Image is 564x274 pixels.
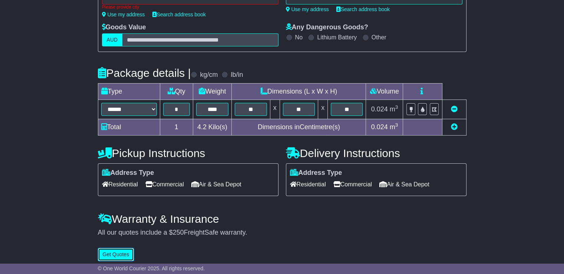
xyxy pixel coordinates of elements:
[395,104,398,110] sup: 3
[451,105,458,113] a: Remove this item
[200,71,218,79] label: kg/cm
[191,179,241,190] span: Air & Sea Depot
[102,179,138,190] span: Residential
[152,12,206,17] a: Search address book
[102,169,154,177] label: Address Type
[98,119,160,135] td: Total
[290,169,342,177] label: Address Type
[98,229,466,237] div: All our quotes include a $ FreightSafe warranty.
[98,147,278,159] h4: Pickup Instructions
[333,179,372,190] span: Commercial
[102,33,123,46] label: AUD
[318,100,328,119] td: x
[98,213,466,225] h4: Warranty & Insurance
[390,105,398,113] span: m
[290,179,326,190] span: Residential
[366,83,403,100] td: Volume
[286,6,329,12] a: Use my address
[371,123,388,131] span: 0.024
[231,71,243,79] label: lb/in
[193,119,231,135] td: Kilo(s)
[173,229,184,236] span: 250
[232,83,366,100] td: Dimensions (L x W x H)
[160,119,193,135] td: 1
[98,83,160,100] td: Type
[286,147,466,159] h4: Delivery Instructions
[295,34,303,41] label: No
[379,179,429,190] span: Air & Sea Depot
[193,83,231,100] td: Weight
[98,67,191,79] h4: Package details |
[372,34,386,41] label: Other
[98,248,134,261] button: Get Quotes
[371,105,388,113] span: 0.024
[451,123,458,131] a: Add new item
[102,12,145,17] a: Use my address
[98,265,205,271] span: © One World Courier 2025. All rights reserved.
[102,4,278,10] div: Please provide city
[197,123,207,131] span: 4.2
[270,100,280,119] td: x
[395,122,398,128] sup: 3
[160,83,193,100] td: Qty
[145,179,184,190] span: Commercial
[102,23,146,32] label: Goods Value
[286,23,368,32] label: Any Dangerous Goods?
[317,34,357,41] label: Lithium Battery
[390,123,398,131] span: m
[336,6,390,12] a: Search address book
[232,119,366,135] td: Dimensions in Centimetre(s)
